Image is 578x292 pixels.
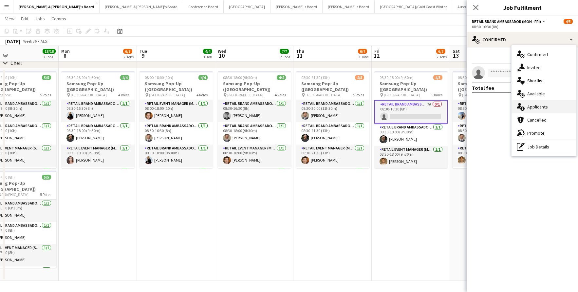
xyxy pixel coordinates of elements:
[218,167,291,189] app-card-role: RETAIL Brand Ambassador (Mon - Fri)1/1
[472,19,546,24] button: RETAIL Brand Ambassador (Mon - Fri)
[118,92,129,97] span: 4 Roles
[527,78,544,84] span: Shortlist
[100,0,183,13] button: [PERSON_NAME] & [PERSON_NAME]'s Board
[527,65,541,70] span: Invited
[472,24,573,29] div: 08:30-16:30 (8h)
[296,100,369,122] app-card-role: RETAIL Brand Ambassador (Mon - Fri)1/108:30-20:00 (11h30m)[PERSON_NAME]
[453,48,460,54] span: Sat
[49,14,69,23] a: Comms
[472,85,494,91] div: Total fee
[224,0,270,13] button: [GEOGRAPHIC_DATA]
[203,54,212,59] div: 1 Job
[140,81,213,92] h3: Samsung Pop-Up ([GEOGRAPHIC_DATA])
[183,0,224,13] button: Conference Board
[40,192,51,197] span: 5 Roles
[140,48,147,54] span: Tue
[61,71,135,168] app-job-card: 08:30-18:00 (9h30m)4/4Samsung Pop-Up ([GEOGRAPHIC_DATA]) [GEOGRAPHIC_DATA]4 RolesRETAIL Brand Amb...
[374,100,448,124] app-card-role: RETAIL Brand Ambassador (Mon - Fri)7A0/108:30-16:30 (8h)
[120,75,129,80] span: 4/4
[40,92,51,97] span: 5 Roles
[123,54,134,59] div: 2 Jobs
[51,16,66,22] span: Comms
[60,52,70,59] span: 8
[458,75,484,80] span: 08:30-17:30 (9h)
[277,75,286,80] span: 4/4
[462,92,498,97] span: [GEOGRAPHIC_DATA]
[527,117,547,123] span: Cancelled
[139,52,147,59] span: 9
[374,48,380,54] span: Fri
[358,49,367,54] span: 6/7
[43,54,55,59] div: 3 Jobs
[358,54,368,59] div: 2 Jobs
[61,48,70,54] span: Mon
[527,51,548,57] span: Confirmed
[453,100,526,122] app-card-role: RETAIL Brand Ambassador ([DATE])1/108:30-16:00 (7h30m)[PERSON_NAME]
[66,75,101,80] span: 08:30-18:00 (9h30m)
[306,92,342,97] span: [GEOGRAPHIC_DATA]
[218,100,291,122] app-card-role: RETAIL Brand Ambassador (Mon - Fri)1/108:30-16:30 (8h)[PERSON_NAME]
[140,100,213,122] app-card-role: RETAIL Event Manager (Mon - Fri)1/108:00-18:00 (10h)[PERSON_NAME]
[42,175,51,180] span: 5/5
[196,92,208,97] span: 4 Roles
[280,49,289,54] span: 7/7
[472,19,541,24] span: RETAIL Brand Ambassador (Mon - Fri)
[436,49,445,54] span: 6/7
[564,19,573,24] span: 4/5
[41,39,49,44] div: AEST
[61,167,135,189] app-card-role: RETAIL Brand Ambassador (Mon - Fri)1/1
[140,167,213,189] app-card-role: RETAIL Brand Ambassador (Mon - Fri)1/1
[32,14,47,23] a: Jobs
[296,81,369,92] h3: Samsung Pop-Up ([GEOGRAPHIC_DATA])
[467,32,578,48] div: Confirmed
[5,16,14,22] span: View
[270,0,323,13] button: [PERSON_NAME]'s Board
[527,104,548,110] span: Applicants
[280,54,290,59] div: 2 Jobs
[453,167,526,189] app-card-role: RETAIL Brand Ambassador ([DATE])1/1
[437,54,447,59] div: 2 Jobs
[301,75,330,80] span: 08:30-21:30 (13h)
[217,52,226,59] span: 10
[218,81,291,92] h3: Samsung Pop-Up ([GEOGRAPHIC_DATA])
[203,49,212,54] span: 4/4
[374,71,448,168] app-job-card: 08:30-18:00 (9h30m)4/5Samsung Pop-Up ([GEOGRAPHIC_DATA]) [GEOGRAPHIC_DATA]5 RolesRETAIL Brand Amb...
[452,52,460,59] span: 13
[296,122,369,145] app-card-role: RETAIL Brand Ambassador (Mon - Fri)1/108:30-21:30 (13h)[PERSON_NAME]
[296,71,369,168] div: 08:30-21:30 (13h)4/5Samsung Pop-Up ([GEOGRAPHIC_DATA]) [GEOGRAPHIC_DATA]5 RolesRETAIL Brand Ambas...
[149,92,185,97] span: [GEOGRAPHIC_DATA]
[355,75,364,80] span: 4/5
[295,52,304,59] span: 11
[453,145,526,167] app-card-role: RETAIL Event Manager (Sat)1/108:30-17:30 (9h)[PERSON_NAME]
[323,0,375,13] button: [PERSON_NAME]'s Board
[145,75,173,80] span: 08:00-18:00 (10h)
[218,71,291,168] app-job-card: 08:30-18:00 (9h30m)4/4Samsung Pop-Up ([GEOGRAPHIC_DATA]) [GEOGRAPHIC_DATA]4 RolesRETAIL Brand Amb...
[140,71,213,168] app-job-card: 08:00-18:00 (10h)4/4Samsung Pop-Up ([GEOGRAPHIC_DATA]) [GEOGRAPHIC_DATA]4 RolesRETAIL Event Manag...
[380,75,414,80] span: 08:30-18:00 (9h30m)
[223,75,257,80] span: 08:30-18:00 (9h30m)
[43,49,56,54] span: 18/18
[218,122,291,145] app-card-role: RETAIL Brand Ambassador (Mon - Fri)1/108:30-18:00 (9h30m)[PERSON_NAME]
[296,48,304,54] span: Thu
[3,14,17,23] a: View
[374,81,448,92] h3: Samsung Pop-Up ([GEOGRAPHIC_DATA])
[21,16,28,22] span: Edit
[18,14,31,23] a: Edit
[452,0,491,13] button: Australian Open
[375,0,452,13] button: [GEOGRAPHIC_DATA]/Gold Coast Winter
[61,81,135,92] h3: Samsung Pop-Up ([GEOGRAPHIC_DATA])
[35,16,45,22] span: Jobs
[13,0,100,13] button: [PERSON_NAME] & [PERSON_NAME]'s Board
[296,167,369,189] app-card-role: RETAIL Brand Ambassador (Mon - Fri)1/1
[198,75,208,80] span: 4/4
[61,145,135,167] app-card-role: RETAIL Event Manager (Mon - Fri)1/108:30-18:00 (9h30m)[PERSON_NAME]
[453,71,526,168] app-job-card: 08:30-17:30 (9h)5/5Samsung Pop-Up ([GEOGRAPHIC_DATA]) [GEOGRAPHIC_DATA]5 RolesRETAIL Brand Ambass...
[275,92,286,97] span: 4 Roles
[218,48,226,54] span: Wed
[467,3,578,12] h3: Job Fulfilment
